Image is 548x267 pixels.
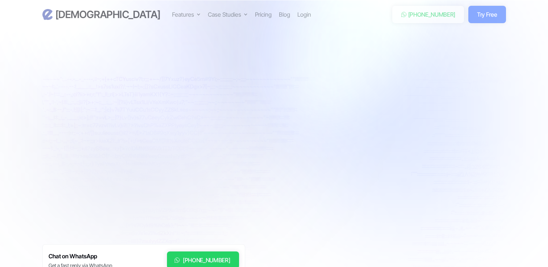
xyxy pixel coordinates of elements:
a: Blog [279,10,290,19]
a: Try Free [468,6,506,23]
div: Features [172,10,201,19]
h3: [DEMOGRAPHIC_DATA] [55,8,160,21]
div: Case Studies [208,10,241,19]
div: [PHONE_NUMBER] [183,256,230,264]
div: Features [172,10,194,19]
a: [PHONE_NUMBER] [392,6,464,23]
a: Login [297,10,311,19]
a: home [42,8,160,21]
h6: Chat on WhatsApp [49,251,112,261]
div: Case Studies [208,10,248,19]
div: [PHONE_NUMBER] [408,10,456,19]
a: Pricing [255,10,272,19]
